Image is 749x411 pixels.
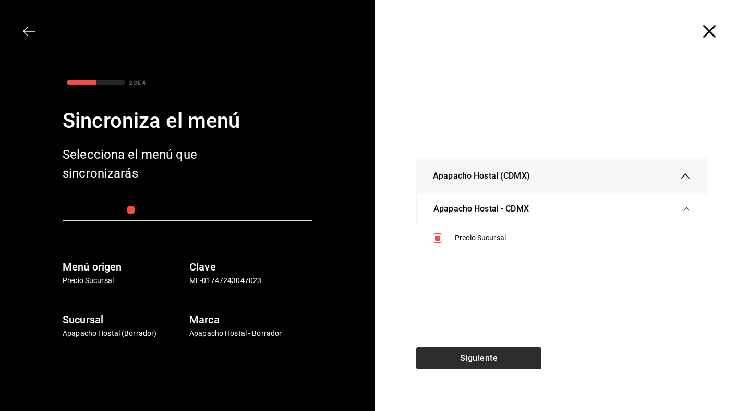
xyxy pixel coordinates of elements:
[433,203,529,215] span: Apapacho Hostal - CDMX
[416,347,541,369] button: Siguiente
[63,145,229,183] div: Selecciona el menú que sincronizarás
[63,259,185,275] h6: Menú origen
[129,79,146,87] div: 2 DE 4
[63,328,185,339] p: Apapacho Hostal (Borrador)
[63,105,312,137] div: Sincroniza el menú
[63,275,185,286] p: Precio Sucursal
[433,170,530,182] span: Apapacho Hostal (CDMX)
[63,311,185,328] h6: Sucursal
[189,311,312,328] h6: Marca
[189,328,312,339] p: Apapacho Hostal - Borrador
[455,232,691,243] div: Precio Sucursal
[189,275,312,286] p: ME-01747243047023
[189,259,312,275] h6: Clave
